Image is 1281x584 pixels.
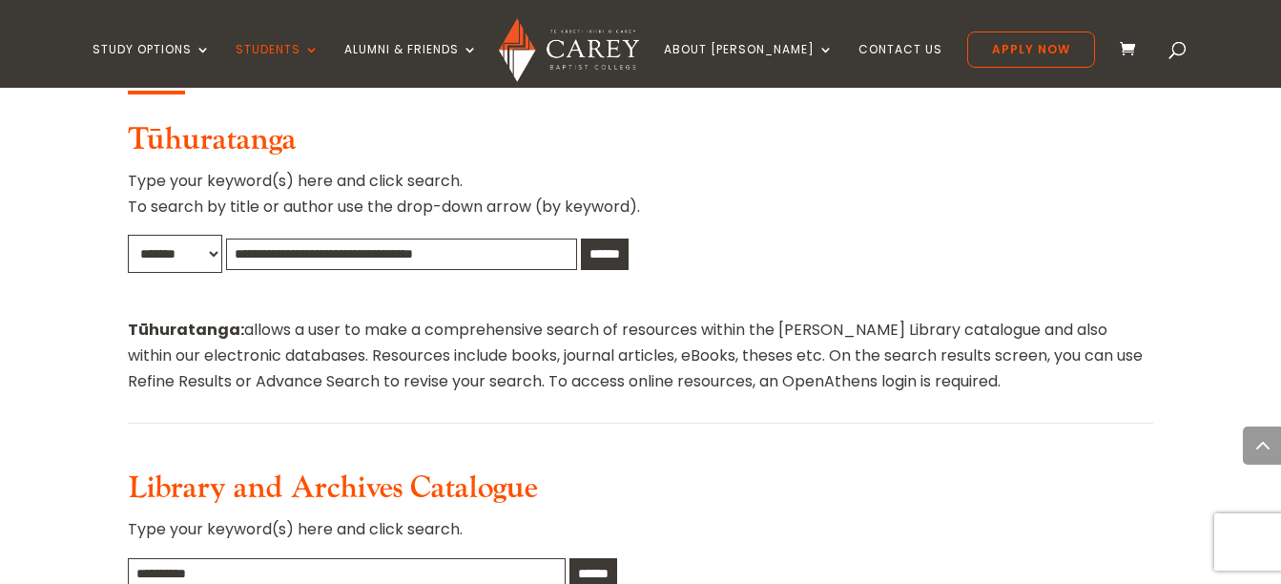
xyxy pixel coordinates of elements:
[664,43,834,88] a: About [PERSON_NAME]
[128,122,1152,168] h3: Tūhuratanga
[93,43,211,88] a: Study Options
[236,43,320,88] a: Students
[967,31,1095,68] a: Apply Now
[128,516,1152,557] p: Type your keyword(s) here and click search.
[128,317,1152,395] p: allows a user to make a comprehensive search of resources within the [PERSON_NAME] Library catalo...
[128,470,1152,516] h3: Library and Archives Catalogue
[128,319,244,341] strong: Tūhuratanga:
[128,168,1152,235] p: Type your keyword(s) here and click search. To search by title or author use the drop-down arrow ...
[344,43,478,88] a: Alumni & Friends
[499,18,639,82] img: Carey Baptist College
[858,43,942,88] a: Contact Us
